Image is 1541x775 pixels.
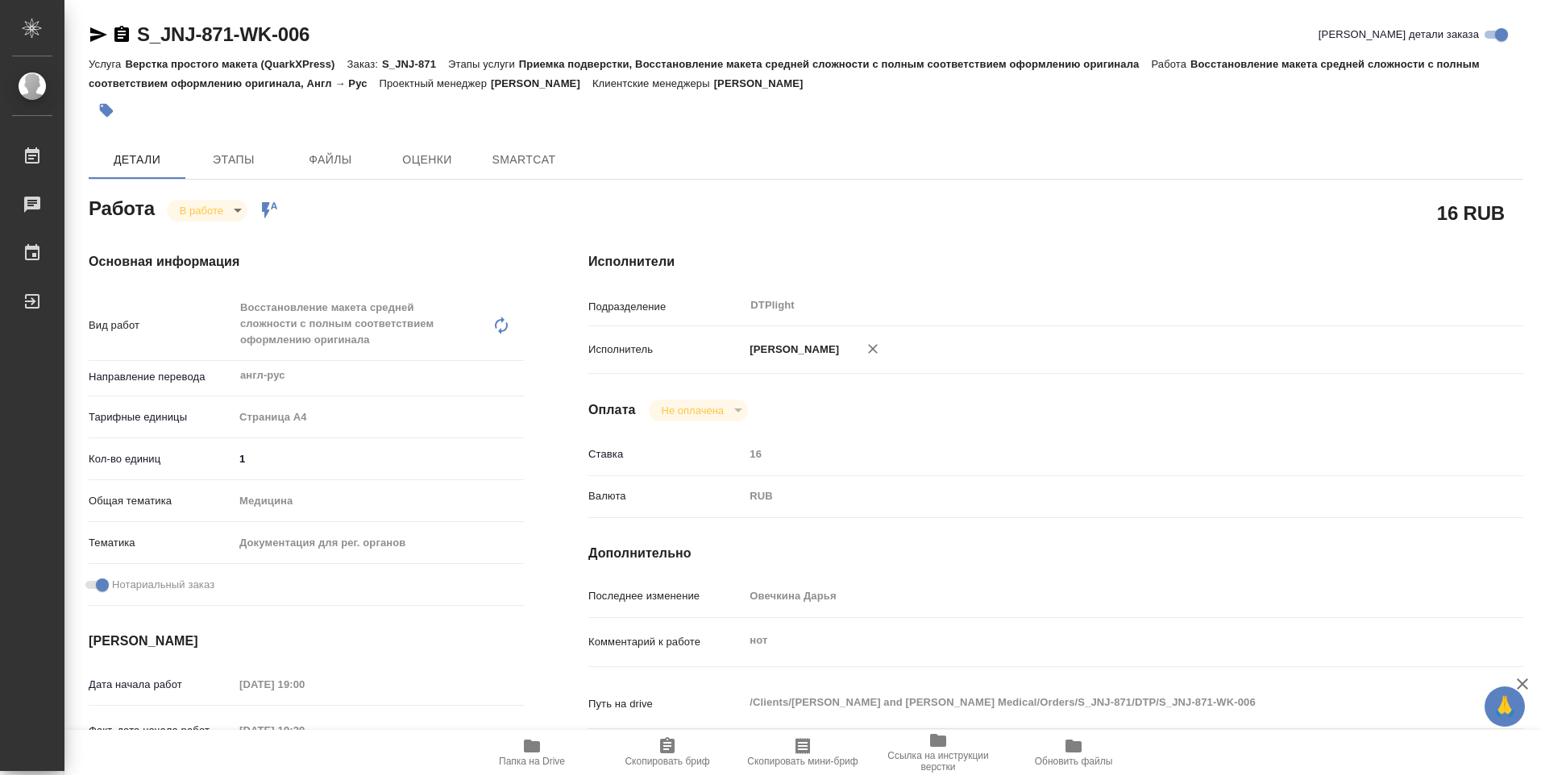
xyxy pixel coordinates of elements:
[744,627,1445,654] textarea: нот
[588,544,1523,563] h4: Дополнительно
[588,252,1523,271] h4: Исполнители
[588,342,744,358] p: Исполнитель
[588,446,744,462] p: Ставка
[137,23,309,45] a: S_JNJ-871-WK-006
[657,404,729,417] button: Не оплачена
[89,193,155,222] h2: Работа
[89,93,124,128] button: Добавить тэг
[89,632,524,651] h4: [PERSON_NAME]
[588,634,744,650] p: Комментарий к работе
[1006,730,1141,775] button: Обновить файлы
[167,200,247,222] div: В работе
[89,451,234,467] p: Кол-во единиц
[98,150,176,170] span: Детали
[89,677,234,693] p: Дата начала работ
[1319,27,1479,43] span: [PERSON_NAME] детали заказа
[89,409,234,425] p: Тарифные единицы
[89,535,234,551] p: Тематика
[89,723,234,739] p: Факт. дата начала работ
[175,204,228,218] button: В работе
[588,588,744,604] p: Последнее изменение
[89,58,125,70] p: Услуга
[491,77,592,89] p: [PERSON_NAME]
[870,730,1006,775] button: Ссылка на инструкции верстки
[744,442,1445,466] input: Пустое поле
[744,342,839,358] p: [PERSON_NAME]
[625,756,709,767] span: Скопировать бриф
[347,58,382,70] p: Заказ:
[485,150,563,170] span: SmartCat
[600,730,735,775] button: Скопировать бриф
[234,447,524,470] input: ✎ Введи что-нибудь
[195,150,272,170] span: Этапы
[89,252,524,271] h4: Основная информация
[649,400,748,421] div: В работе
[388,150,466,170] span: Оценки
[464,730,600,775] button: Папка на Drive
[747,756,858,767] span: Скопировать мини-бриф
[292,150,369,170] span: Файлы
[125,58,347,70] p: Верстка простого макета (QuarkXPress)
[1151,58,1190,70] p: Работа
[735,730,870,775] button: Скопировать мини-бриф
[744,483,1445,510] div: RUB
[89,369,234,385] p: Направление перевода
[588,299,744,315] p: Подразделение
[519,58,1152,70] p: Приемка подверстки, Восстановление макета средней сложности с полным соответствием оформлению ори...
[588,488,744,504] p: Валюта
[234,404,524,431] div: Страница А4
[234,719,375,742] input: Пустое поле
[744,584,1445,607] input: Пустое поле
[380,77,491,89] p: Проектный менеджер
[112,577,214,593] span: Нотариальный заказ
[499,756,565,767] span: Папка на Drive
[448,58,519,70] p: Этапы услуги
[234,529,524,557] div: Документация для рег. органов
[234,673,375,696] input: Пустое поле
[89,317,234,334] p: Вид работ
[744,689,1445,716] textarea: /Clients/[PERSON_NAME] and [PERSON_NAME] Medical/Orders/S_JNJ-871/DTP/S_JNJ-871-WK-006
[234,487,524,515] div: Медицина
[112,25,131,44] button: Скопировать ссылку
[89,493,234,509] p: Общая тематика
[89,25,108,44] button: Скопировать ссылку для ЯМессенджера
[1035,756,1113,767] span: Обновить файлы
[382,58,448,70] p: S_JNJ-871
[588,696,744,712] p: Путь на drive
[592,77,714,89] p: Клиентские менеджеры
[588,400,636,420] h4: Оплата
[1491,690,1518,723] span: 🙏
[1437,199,1505,226] h2: 16 RUB
[1485,686,1525,727] button: 🙏
[855,331,891,367] button: Удалить исполнителя
[714,77,816,89] p: [PERSON_NAME]
[880,750,996,773] span: Ссылка на инструкции верстки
